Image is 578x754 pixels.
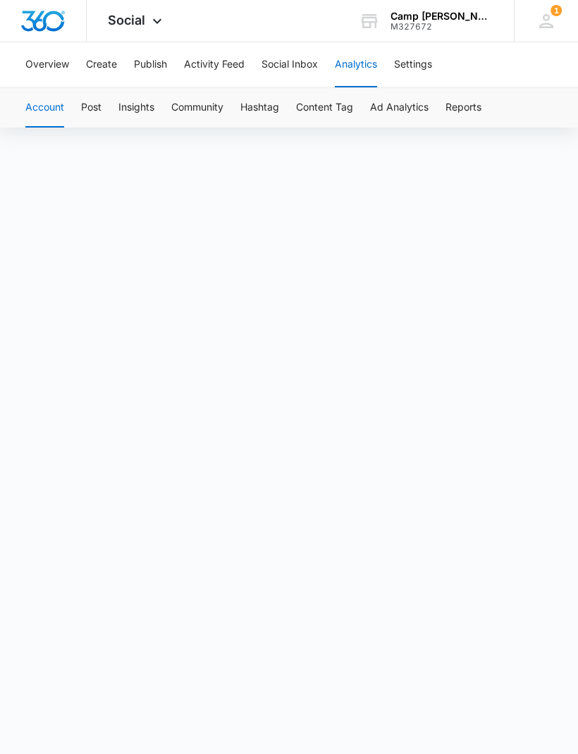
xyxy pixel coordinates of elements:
button: Reports [445,88,481,128]
button: Community [171,88,223,128]
button: Settings [394,42,432,87]
div: notifications count [551,5,562,16]
div: account name [391,11,493,22]
div: account id [391,22,493,32]
button: Hashtag [240,88,279,128]
button: Insights [118,88,154,128]
button: Publish [134,42,167,87]
span: Social [108,13,145,27]
button: Activity Feed [184,42,245,87]
button: Create [86,42,117,87]
button: Social Inbox [262,42,318,87]
button: Analytics [335,42,377,87]
button: Overview [25,42,69,87]
button: Post [81,88,102,128]
button: Ad Analytics [370,88,429,128]
span: 1 [551,5,562,16]
button: Content Tag [296,88,353,128]
button: Account [25,88,64,128]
